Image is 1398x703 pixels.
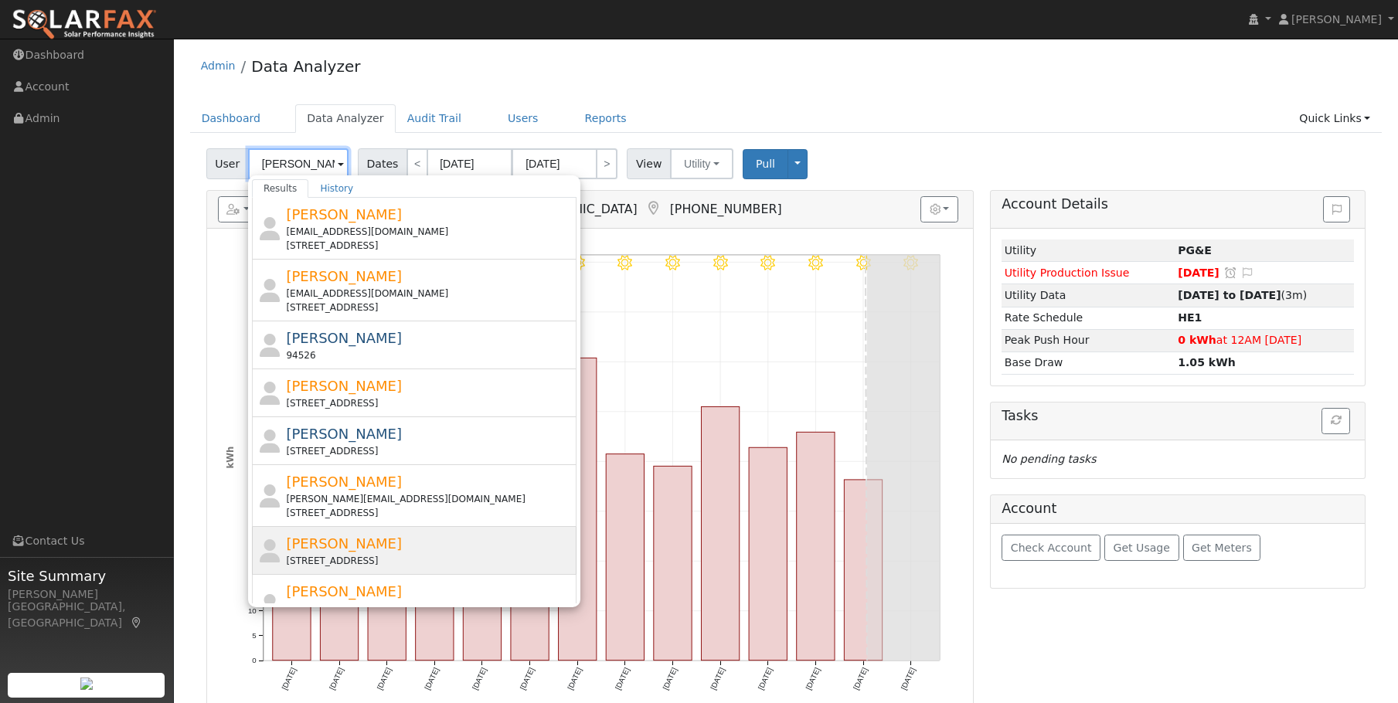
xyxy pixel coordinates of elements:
text: [DATE] [280,667,298,691]
h5: Tasks [1002,408,1354,424]
h5: Account Details [1002,196,1354,212]
span: [PERSON_NAME] [286,268,402,284]
a: > [596,148,617,179]
div: 94526 [286,348,573,362]
rect: onclick="" [320,403,358,661]
div: [STREET_ADDRESS] [286,444,573,458]
text: [DATE] [709,667,726,691]
strong: 0 kWh [1178,334,1216,346]
rect: onclick="" [463,291,501,661]
td: Base Draw [1002,351,1175,374]
i: No pending tasks [1002,453,1096,465]
rect: onclick="" [654,467,692,661]
a: History [308,179,365,198]
i: 8/14 - MostlyClear [665,256,680,270]
span: [PERSON_NAME] [1291,13,1382,25]
text: 0 [252,657,257,665]
span: Get Usage [1114,542,1170,554]
rect: onclick="" [511,375,549,661]
a: Results [252,179,309,198]
span: [PERSON_NAME] [286,583,402,599]
div: [STREET_ADDRESS] [286,554,573,568]
span: Pull [756,158,775,170]
h5: Account [1002,501,1056,516]
rect: onclick="" [558,358,596,661]
div: [PERSON_NAME] [8,586,165,603]
span: Get Meters [1192,542,1252,554]
i: 8/15 - MostlyClear [713,256,728,270]
button: Issue History [1323,196,1350,222]
text: [DATE] [614,667,631,691]
span: [PERSON_NAME] [286,378,402,394]
a: Dashboard [190,104,273,133]
span: Dates [358,148,407,179]
text: [DATE] [900,667,917,691]
input: Select a User [248,148,349,179]
text: [DATE] [566,667,583,691]
a: Admin [201,59,236,72]
rect: onclick="" [844,480,882,661]
strong: [DATE] to [DATE] [1178,289,1281,301]
td: Peak Push Hour [1002,329,1175,351]
text: [DATE] [804,667,821,691]
i: 8/13 - MostlyClear [617,256,632,270]
a: < [406,148,428,179]
rect: onclick="" [273,442,311,661]
i: 8/17 - MostlyClear [808,256,823,270]
div: [GEOGRAPHIC_DATA], [GEOGRAPHIC_DATA] [8,599,165,631]
text: [DATE] [375,667,393,691]
a: Audit Trail [396,104,473,133]
i: 8/18 - Clear [855,256,870,270]
text: [DATE] [852,667,869,691]
span: Check Account [1011,542,1092,554]
text: [DATE] [423,667,440,691]
div: [STREET_ADDRESS] [286,301,573,314]
a: Reports [573,104,638,133]
i: Edit Issue [1240,267,1254,278]
text: 5 [252,631,256,640]
button: Check Account [1002,535,1100,561]
rect: onclick="" [368,373,406,661]
a: Map [130,616,144,629]
td: Utility [1002,239,1175,262]
strong: 1.05 kWh [1178,356,1236,368]
span: [PERSON_NAME] [286,330,402,346]
a: Snooze this issue [1223,267,1237,279]
i: 8/16 - MostlyClear [760,256,775,270]
a: Quick Links [1287,104,1382,133]
span: User [206,148,249,179]
i: 8/12 - Clear [570,256,585,270]
span: [PHONE_NUMBER] [670,202,782,216]
span: [PERSON_NAME] [286,474,402,490]
rect: onclick="" [749,448,787,661]
div: [EMAIL_ADDRESS][DOMAIN_NAME] [286,602,573,616]
button: Utility [670,148,733,179]
button: Get Meters [1183,535,1261,561]
rect: onclick="" [606,454,644,661]
td: Rate Schedule [1002,307,1175,329]
text: [DATE] [328,667,345,691]
a: Map [645,201,662,216]
span: [PERSON_NAME] [286,535,402,552]
button: Pull [743,149,788,179]
text: kWh [224,447,235,469]
img: retrieve [80,678,93,690]
div: [PERSON_NAME][EMAIL_ADDRESS][DOMAIN_NAME] [286,492,573,506]
text: [DATE] [661,667,679,691]
a: Users [496,104,550,133]
text: [DATE] [518,667,536,691]
button: Get Usage [1104,535,1179,561]
div: [EMAIL_ADDRESS][DOMAIN_NAME] [286,225,573,239]
div: [STREET_ADDRESS] [286,506,573,520]
div: [STREET_ADDRESS] [286,396,573,410]
span: Rocklin, [GEOGRAPHIC_DATA] [457,202,638,216]
strong: ID: 17138723, authorized: 08/05/25 [1178,244,1212,256]
span: Site Summary [8,565,165,586]
span: [DATE] [1178,267,1219,279]
text: 10 [248,606,257,615]
img: SolarFax [12,8,157,41]
rect: onclick="" [415,316,453,661]
span: (3m) [1178,289,1307,301]
span: [PERSON_NAME] [286,206,402,222]
td: at 12AM [DATE] [1175,329,1355,351]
